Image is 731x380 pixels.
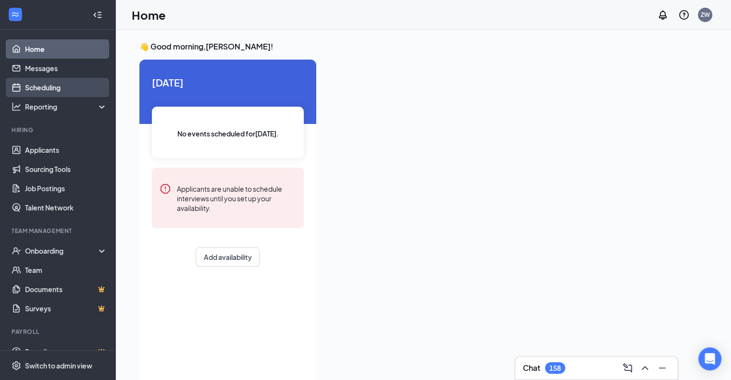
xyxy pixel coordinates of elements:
svg: ChevronUp [639,362,651,374]
div: Reporting [25,102,108,111]
button: Minimize [655,360,670,376]
a: DocumentsCrown [25,280,107,299]
a: Talent Network [25,198,107,217]
button: ComposeMessage [620,360,635,376]
h3: 👋 Good morning, [PERSON_NAME] ! [139,41,707,52]
svg: Collapse [93,10,102,20]
div: Onboarding [25,246,99,256]
a: Sourcing Tools [25,159,107,179]
svg: Error [160,183,171,195]
a: SurveysCrown [25,299,107,318]
span: No events scheduled for [DATE] . [177,128,279,139]
div: Hiring [12,126,105,134]
svg: Analysis [12,102,21,111]
svg: QuestionInfo [678,9,690,21]
svg: WorkstreamLogo [11,10,20,19]
div: Switch to admin view [25,361,92,370]
div: ZW [701,11,710,19]
span: [DATE] [152,75,304,90]
svg: Settings [12,361,21,370]
button: Add availability [196,247,260,267]
svg: UserCheck [12,246,21,256]
a: Home [25,39,107,59]
svg: Minimize [657,362,668,374]
a: Job Postings [25,179,107,198]
a: Team [25,260,107,280]
svg: ComposeMessage [622,362,633,374]
a: Applicants [25,140,107,159]
div: Applicants are unable to schedule interviews until you set up your availability. [177,183,296,213]
div: 158 [549,364,561,372]
a: PayrollCrown [25,342,107,361]
h3: Chat [523,363,540,373]
a: Messages [25,59,107,78]
svg: Notifications [657,9,669,21]
div: Payroll [12,328,105,336]
button: ChevronUp [637,360,653,376]
div: Open Intercom Messenger [698,347,721,370]
a: Scheduling [25,78,107,97]
h1: Home [132,7,166,23]
div: Team Management [12,227,105,235]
